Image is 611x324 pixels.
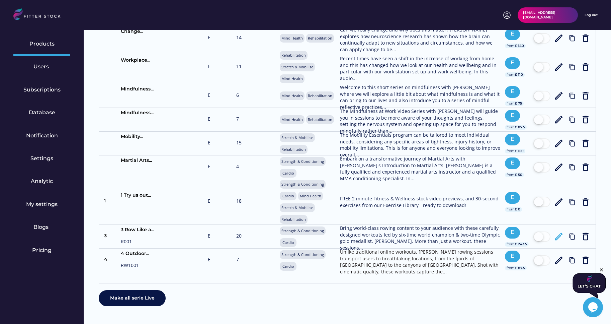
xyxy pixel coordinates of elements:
div: £ 243.5 [515,242,527,247]
div: from [507,125,515,130]
div: £ 110 [515,72,523,77]
iframe: chat widget [583,297,604,317]
button: Make all serie Live [99,290,166,306]
div: Embark on a transformative journey of Martial Arts with [PERSON_NAME]'s Introduction to Martial A... [340,155,502,182]
div: Cardio [281,264,295,269]
div: from [507,149,515,153]
div: from [507,242,515,247]
div: Rehabilitation [308,93,332,98]
div: E [208,163,233,172]
div: 20 [236,233,276,241]
div: 1 [104,198,117,206]
div: Welcome to this short series on mindfulness with [PERSON_NAME] where we will explore a little bit... [340,84,502,110]
div: 4 [104,256,117,265]
div: Can we really change and why does this matter? [PERSON_NAME] explores how neuroscience research h... [340,26,502,53]
div: 6 [236,92,276,100]
button: edit [554,197,564,207]
div: My settings [26,201,58,208]
div: E [507,30,518,38]
div: RW1001 [121,262,158,270]
text: edit [554,162,564,172]
div: Users [33,63,50,70]
div: E [208,116,233,124]
div: Martial Arts... [121,157,158,164]
span: Unlike traditional online workouts, [PERSON_NAME] rowing sessions transport users to breathtaking... [340,249,500,275]
div: Subscriptions [23,86,61,93]
div: E [208,139,233,148]
div: E [208,63,233,71]
div: 4 Outdoor... [121,250,158,257]
text: edit [554,33,564,43]
div: Settings [30,155,53,162]
div: Mind Health [281,36,303,41]
div: 7 [236,256,276,265]
div: Mind Health [281,117,303,122]
div: 3 [104,233,117,241]
button: delete_outline [581,197,591,207]
div: £ 150 [515,149,524,153]
div: E [507,159,518,167]
div: FREE 2 minute Fitness & Wellness stock video previews, and 30-second exercises from our Exercise ... [340,195,502,208]
div: 11 [236,63,276,71]
div: Stretch & Mobilise [281,64,313,69]
iframe: chat widget [573,267,606,298]
button: delete_outline [581,138,591,148]
div: Rehabilitation [308,117,332,122]
div: E [208,34,233,43]
div: Recent times have seen a shift in the increase of working from home and this has changed how we l... [340,55,502,81]
div: Analytic [31,178,53,185]
div: 18 [236,198,276,206]
div: Bring world-class rowing content to your audience with these carefully designed workouts led by s... [340,225,502,251]
div: Mindfulness... [121,110,158,116]
div: Workplace... [121,57,158,64]
div: Mindfulness... [121,86,158,92]
div: Rehabilitation [281,53,306,58]
div: from [507,72,515,77]
div: E [208,198,233,206]
div: £ 50 [515,173,522,177]
div: Stretch & Mobilise [281,135,313,140]
button: delete_outline [581,115,591,125]
text: edit [554,91,564,101]
div: Mind Health [300,193,321,198]
button: delete_outline [581,33,591,43]
button: edit [554,62,564,72]
div: from [507,44,515,48]
div: Rehabilitation [308,36,332,41]
button: delete_outline [581,232,591,242]
div: Rehabilitation [281,217,306,222]
div: 1 Try us out... [121,192,158,199]
div: £ 87.5 [515,125,525,130]
text: edit [554,255,564,265]
div: R001 [121,238,158,247]
text: edit [554,232,564,242]
div: Cardio [281,193,295,198]
div: Stretch & Mobilise [281,205,313,210]
div: E [507,112,518,119]
div: from [507,266,515,270]
div: Pricing [32,247,52,254]
button: edit [554,115,564,125]
div: Strength & Conditioning [281,159,324,164]
div: Strength & Conditioning [281,228,324,233]
button: delete_outline [581,91,591,101]
div: from [507,173,515,177]
button: delete_outline [581,255,591,265]
div: Notification [26,132,58,139]
div: E [208,233,233,241]
div: E [208,92,233,100]
div: Database [29,109,55,116]
div: E [507,135,518,143]
div: E [507,252,518,260]
div: Strength & Conditioning [281,252,324,257]
div: £ 140 [515,44,524,48]
button: delete_outline [581,162,591,172]
div: 3 Row Like a... [121,226,158,233]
